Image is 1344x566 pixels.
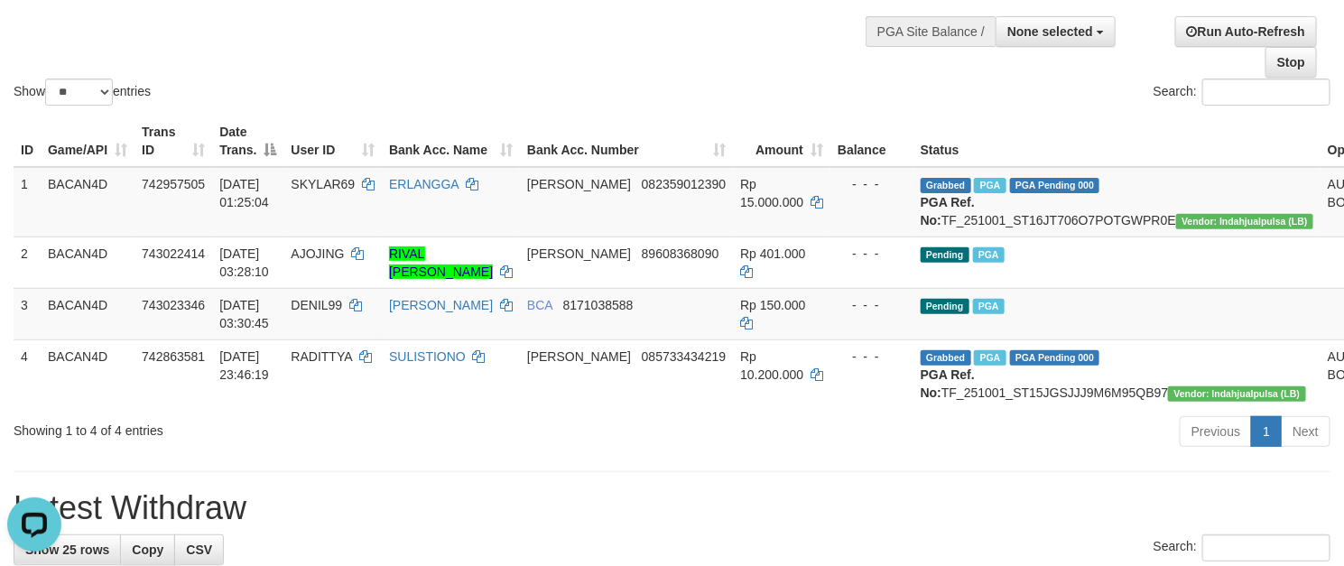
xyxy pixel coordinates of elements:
[291,349,351,364] span: RADITTYA
[973,247,1005,263] span: Marked by bovbc4
[921,178,971,193] span: Grabbed
[527,298,552,312] span: BCA
[838,296,906,314] div: - - -
[219,298,269,330] span: [DATE] 03:30:45
[740,177,803,209] span: Rp 15.000.000
[41,116,134,167] th: Game/API: activate to sort column ascending
[1180,416,1252,447] a: Previous
[921,350,971,366] span: Grabbed
[733,116,830,167] th: Amount: activate to sort column ascending
[14,490,1330,526] h1: Latest Withdraw
[174,534,224,565] a: CSV
[921,367,975,400] b: PGA Ref. No:
[142,298,205,312] span: 743023346
[642,349,726,364] span: Copy 085733434219 to clipboard
[1154,79,1330,106] label: Search:
[283,116,382,167] th: User ID: activate to sort column ascending
[1010,178,1100,193] span: PGA Pending
[913,116,1321,167] th: Status
[996,16,1116,47] button: None selected
[14,288,41,339] td: 3
[219,177,269,209] span: [DATE] 01:25:04
[14,237,41,288] td: 2
[740,246,805,261] span: Rp 401.000
[14,79,151,106] label: Show entries
[186,543,212,557] span: CSV
[866,16,996,47] div: PGA Site Balance /
[1175,16,1317,47] a: Run Auto-Refresh
[642,246,719,261] span: Copy 89608368090 to clipboard
[563,298,634,312] span: Copy 8171038588 to clipboard
[973,299,1005,314] span: Marked by bovbc4
[921,195,975,227] b: PGA Ref. No:
[974,178,1006,193] span: Marked by bovbc4
[642,177,726,191] span: Copy 082359012390 to clipboard
[921,299,969,314] span: Pending
[1168,386,1305,402] span: Vendor URL: https://dashboard.q2checkout.com/secure
[527,349,631,364] span: [PERSON_NAME]
[389,246,493,279] a: RIVAL [PERSON_NAME]
[974,350,1006,366] span: Marked by bovbc4
[132,543,163,557] span: Copy
[838,348,906,366] div: - - -
[830,116,913,167] th: Balance
[1154,534,1330,561] label: Search:
[913,167,1321,237] td: TF_251001_ST16JT706O7POTGWPR0E
[41,237,134,288] td: BACAN4D
[41,167,134,237] td: BACAN4D
[14,339,41,409] td: 4
[14,414,546,440] div: Showing 1 to 4 of 4 entries
[389,298,493,312] a: [PERSON_NAME]
[120,534,175,565] a: Copy
[41,288,134,339] td: BACAN4D
[520,116,733,167] th: Bank Acc. Number: activate to sort column ascending
[740,298,805,312] span: Rp 150.000
[389,349,466,364] a: SULISTIONO
[291,246,344,261] span: AJOJING
[142,177,205,191] span: 742957505
[1251,416,1282,447] a: 1
[14,116,41,167] th: ID
[1202,534,1330,561] input: Search:
[212,116,283,167] th: Date Trans.: activate to sort column descending
[527,177,631,191] span: [PERSON_NAME]
[7,7,61,61] button: Open LiveChat chat widget
[1007,24,1093,39] span: None selected
[291,177,355,191] span: SKYLAR69
[41,339,134,409] td: BACAN4D
[838,245,906,263] div: - - -
[1265,47,1317,78] a: Stop
[1176,214,1313,229] span: Vendor URL: https://dashboard.q2checkout.com/secure
[134,116,212,167] th: Trans ID: activate to sort column ascending
[45,79,113,106] select: Showentries
[219,349,269,382] span: [DATE] 23:46:19
[389,177,459,191] a: ERLANGGA
[838,175,906,193] div: - - -
[291,298,342,312] span: DENIL99
[14,167,41,237] td: 1
[1010,350,1100,366] span: PGA Pending
[219,246,269,279] span: [DATE] 03:28:10
[1281,416,1330,447] a: Next
[921,247,969,263] span: Pending
[527,246,631,261] span: [PERSON_NAME]
[1202,79,1330,106] input: Search:
[382,116,520,167] th: Bank Acc. Name: activate to sort column ascending
[142,246,205,261] span: 743022414
[740,349,803,382] span: Rp 10.200.000
[913,339,1321,409] td: TF_251001_ST15JGSJJJ9M6M95QB97
[142,349,205,364] span: 742863581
